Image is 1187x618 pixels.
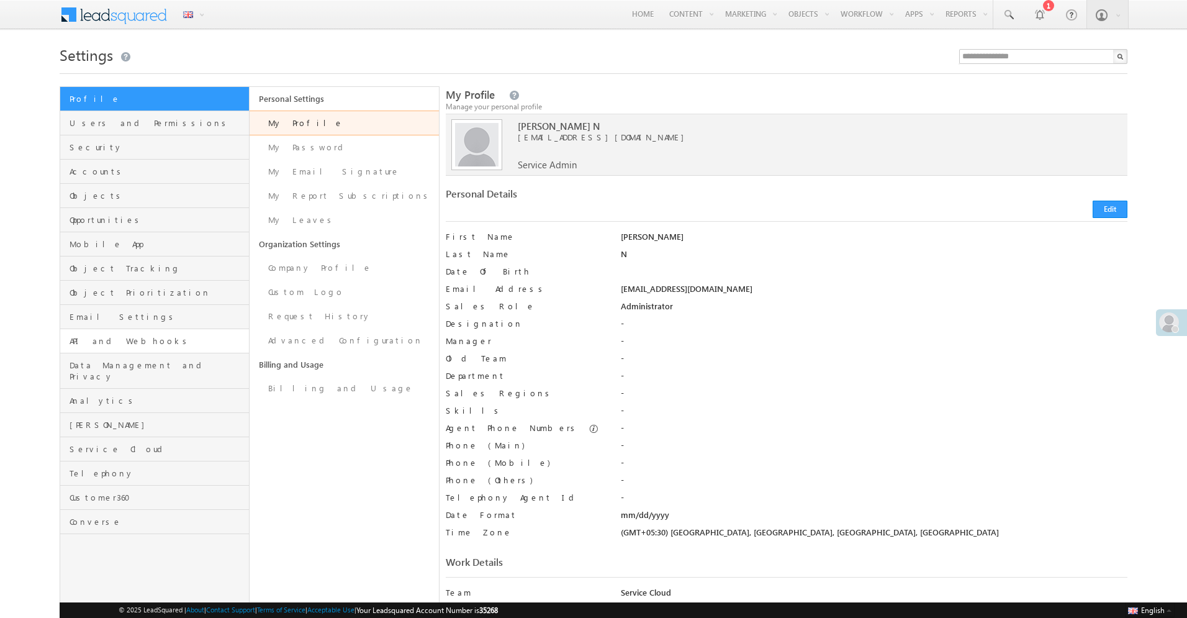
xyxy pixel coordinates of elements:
[60,510,249,534] a: Converse
[621,283,1127,301] div: [EMAIL_ADDRESS][DOMAIN_NAME]
[119,604,498,616] span: © 2025 LeadSquared | | | | |
[621,388,1127,405] div: -
[70,93,246,104] span: Profile
[250,111,439,135] a: My Profile
[250,280,439,304] a: Custom Logo
[60,437,249,461] a: Service Cloud
[60,305,249,329] a: Email Settings
[70,311,246,322] span: Email Settings
[621,405,1127,422] div: -
[621,587,1127,604] div: Service Cloud
[446,353,603,364] label: Old Team
[60,208,249,232] a: Opportunities
[446,457,550,468] label: Phone (Mobile)
[621,318,1127,335] div: -
[60,353,249,389] a: Data Management and Privacy
[60,160,249,184] a: Accounts
[70,335,246,347] span: API and Webhooks
[446,88,495,102] span: My Profile
[621,248,1127,266] div: N
[446,231,603,242] label: First Name
[518,159,577,170] span: Service Admin
[250,353,439,376] a: Billing and Usage
[70,263,246,274] span: Object Tracking
[250,329,439,353] a: Advanced Configuration
[257,606,305,614] a: Terms of Service
[70,166,246,177] span: Accounts
[250,256,439,280] a: Company Profile
[60,135,249,160] a: Security
[70,443,246,455] span: Service Cloud
[70,214,246,225] span: Opportunities
[250,160,439,184] a: My Email Signature
[60,232,249,257] a: Mobile App
[307,606,354,614] a: Acceptable Use
[70,516,246,527] span: Converse
[250,208,439,232] a: My Leaves
[621,353,1127,370] div: -
[446,405,603,416] label: Skills
[621,527,1127,544] div: (GMT+05:30) [GEOGRAPHIC_DATA], [GEOGRAPHIC_DATA], [GEOGRAPHIC_DATA], [GEOGRAPHIC_DATA]
[446,475,603,486] label: Phone (Others)
[70,190,246,201] span: Objects
[60,87,249,111] a: Profile
[250,232,439,256] a: Organization Settings
[446,101,1127,112] div: Manage your personal profile
[250,376,439,401] a: Billing and Usage
[70,468,246,479] span: Telephony
[446,527,603,538] label: Time Zone
[60,257,249,281] a: Object Tracking
[60,461,249,486] a: Telephony
[70,395,246,406] span: Analytics
[446,422,579,434] label: Agent Phone Numbers
[621,370,1127,388] div: -
[621,475,1127,492] div: -
[250,87,439,111] a: Personal Settings
[250,304,439,329] a: Request History
[70,492,246,503] span: Customer360
[70,239,246,250] span: Mobile App
[60,111,249,135] a: Users and Permissions
[186,606,204,614] a: About
[60,486,249,510] a: Customer360
[60,184,249,208] a: Objects
[446,301,603,312] label: Sales Role
[446,335,603,347] label: Manager
[70,287,246,298] span: Object Prioritization
[250,135,439,160] a: My Password
[250,184,439,208] a: My Report Subscriptions
[446,248,603,260] label: Last Name
[446,388,603,399] label: Sales Regions
[621,335,1127,353] div: -
[621,492,1127,509] div: -
[621,231,1127,248] div: [PERSON_NAME]
[446,492,603,503] label: Telephony Agent Id
[60,413,249,437] a: [PERSON_NAME]
[621,422,1127,440] div: -
[446,283,603,294] label: Email Address
[60,45,113,65] span: Settings
[60,389,249,413] a: Analytics
[1125,602,1175,617] button: English
[206,606,255,614] a: Contact Support
[446,509,603,520] label: Date Format
[70,419,246,430] span: [PERSON_NAME]
[518,132,1063,143] span: [EMAIL_ADDRESS][DOMAIN_NAME]
[479,606,498,615] span: 35268
[1093,201,1127,218] button: Edit
[1141,606,1165,615] span: English
[60,281,249,305] a: Object Prioritization
[446,318,603,329] label: Designation
[446,557,778,574] div: Work Details
[70,117,246,129] span: Users and Permissions
[446,188,778,206] div: Personal Details
[60,329,249,353] a: API and Webhooks
[621,509,1127,527] div: mm/dd/yyyy
[446,370,603,381] label: Department
[518,120,1063,132] span: [PERSON_NAME] N
[70,360,246,382] span: Data Management and Privacy
[446,587,603,598] label: Team
[621,301,1127,318] div: Administrator
[446,266,603,277] label: Date Of Birth
[356,606,498,615] span: Your Leadsquared Account Number is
